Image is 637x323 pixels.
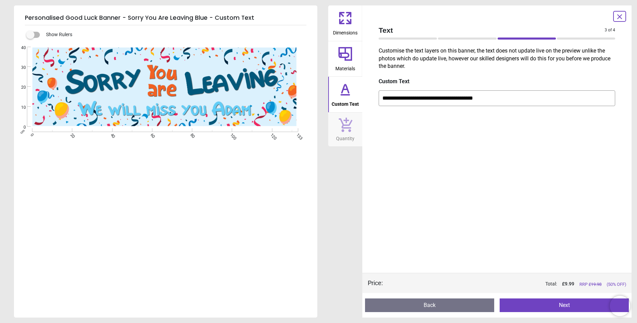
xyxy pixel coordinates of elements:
button: Dimensions [328,5,362,41]
span: RRP [579,281,602,288]
span: 80 [189,132,193,137]
button: Back [365,298,494,312]
span: 30 [13,65,26,71]
span: 100 [229,132,233,137]
span: Quantity [336,132,354,142]
span: Dimensions [333,26,358,36]
span: 20 [13,85,26,90]
span: 3 of 4 [605,27,615,33]
span: (50% OFF) [607,281,626,288]
p: Customise the text layers on this banner, the text does not update live on the preview unlike the... [373,47,621,70]
span: 9.99 [565,281,574,287]
div: Show Rulers [30,31,317,39]
span: cm [19,129,26,135]
span: 133 [295,132,299,137]
span: 0 [29,132,33,137]
span: £ 19.98 [589,282,602,287]
span: 20 [69,132,74,137]
span: Materials [335,62,355,72]
label: Custom Text [379,78,615,85]
div: Price : [368,279,383,287]
button: Next [500,298,629,312]
div: Total: [393,281,626,288]
span: £ [562,281,574,288]
span: 120 [269,132,273,137]
span: Custom Text [332,98,359,108]
h5: Personalised Good Luck Banner - Sorry You Are Leaving Blue - Custom Text [25,11,306,25]
iframe: Brevo live chat [610,296,630,316]
span: 0 [13,124,26,130]
button: Materials [328,41,362,77]
span: 40 [109,132,113,137]
button: Custom Text [328,77,362,112]
span: 10 [13,105,26,111]
span: 60 [149,132,153,137]
button: Quantity [328,113,362,147]
span: 40 [13,45,26,51]
span: Text [379,25,605,35]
